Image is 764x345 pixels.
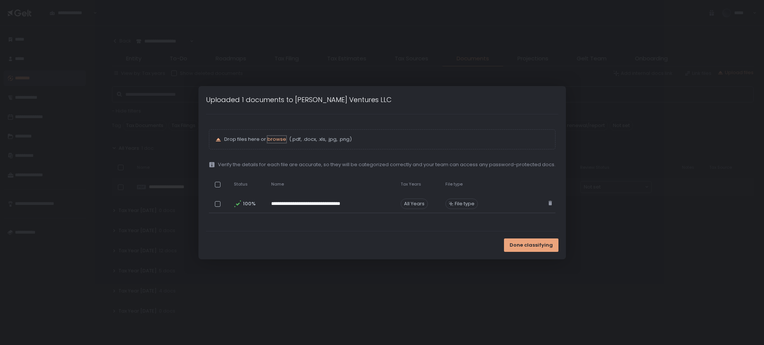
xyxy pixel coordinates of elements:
[271,181,284,187] span: Name
[218,161,555,168] span: Verify the details for each file are accurate, so they will be categorized correctly and your tea...
[455,200,475,207] span: File type
[243,200,255,207] span: 100%
[224,136,549,143] p: Drop files here or
[504,238,558,252] button: Done classifying
[445,181,463,187] span: File type
[288,136,352,143] span: (.pdf, .docx, .xls, .jpg, .png)
[401,181,421,187] span: Tax Years
[206,95,392,105] h1: Uploaded 1 documents to [PERSON_NAME] Ventures LLC
[510,242,553,249] span: Done classifying
[401,199,428,209] span: All Years
[267,136,286,143] button: browse
[234,181,248,187] span: Status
